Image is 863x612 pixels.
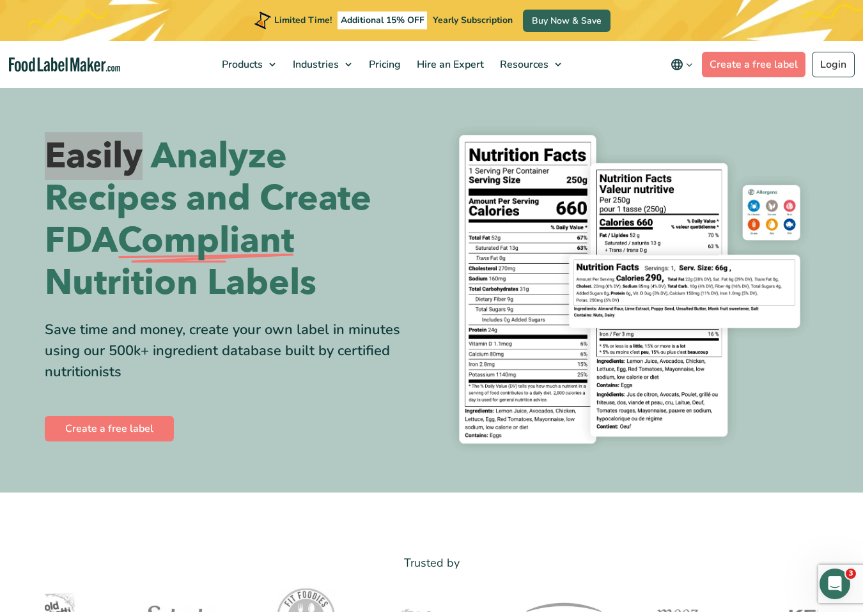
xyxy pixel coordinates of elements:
[433,14,513,26] span: Yearly Subscription
[338,11,428,29] span: Additional 15% OFF
[409,41,489,88] a: Hire an Expert
[413,57,485,72] span: Hire an Expert
[45,319,422,383] div: Save time and money, create your own label in minutes using our 500k+ ingredient database built b...
[218,57,264,72] span: Products
[365,57,402,72] span: Pricing
[702,52,805,77] a: Create a free label
[285,41,358,88] a: Industries
[214,41,282,88] a: Products
[289,57,340,72] span: Industries
[846,569,856,579] span: 3
[523,10,610,32] a: Buy Now & Save
[820,569,850,599] iframe: Intercom live chat
[496,57,550,72] span: Resources
[492,41,568,88] a: Resources
[45,416,174,441] a: Create a free label
[45,135,422,304] h1: Easily Analyze Recipes and Create FDA Nutrition Labels
[812,52,855,77] a: Login
[361,41,406,88] a: Pricing
[274,14,332,26] span: Limited Time!
[45,554,818,572] p: Trusted by
[118,220,294,262] span: Compliant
